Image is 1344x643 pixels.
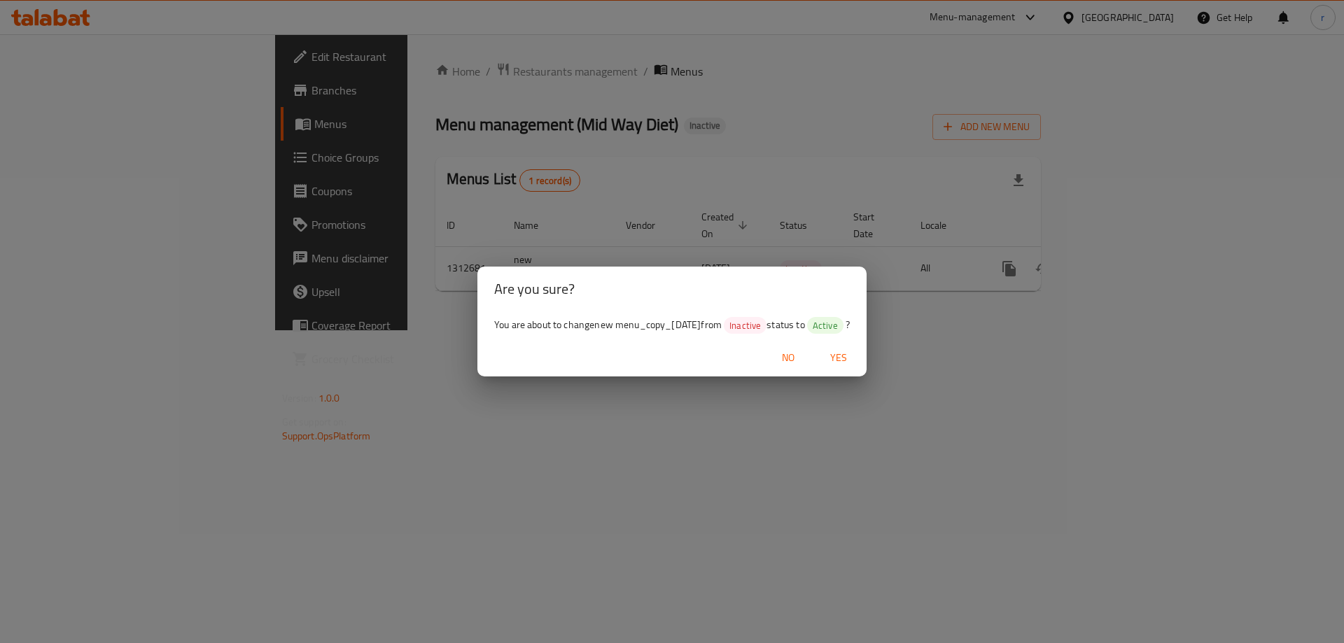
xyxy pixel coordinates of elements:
div: Active [807,317,843,334]
button: No [766,345,811,371]
span: You are about to change new menu_copy_[DATE] from status to ? [494,316,850,334]
span: Yes [822,349,855,367]
span: No [771,349,805,367]
span: Active [807,319,843,332]
h2: Are you sure? [494,278,850,300]
div: Inactive [724,317,766,334]
button: Yes [816,345,861,371]
span: Inactive [724,319,766,332]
